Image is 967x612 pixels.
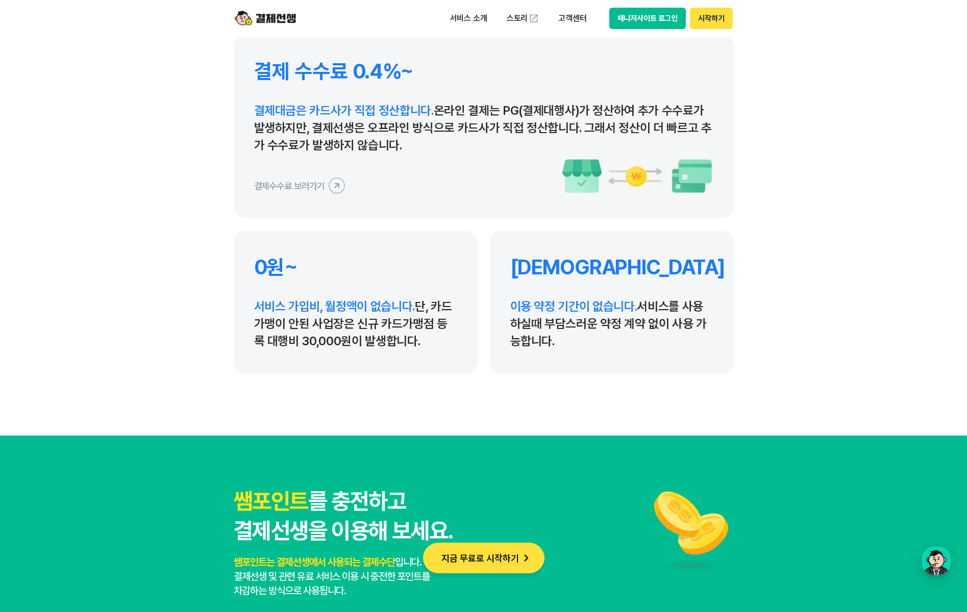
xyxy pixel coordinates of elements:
img: 화살표 아이콘 [519,551,533,565]
img: logo [235,9,296,28]
h4: [DEMOGRAPHIC_DATA] [510,255,713,279]
span: 서비스 가입비, 월정액이 없습니다. [254,299,415,314]
span: 대화 [93,339,106,347]
span: 홈 [32,339,38,347]
p: 단, 카드가맹이 안된 사업장은 신규 카드가맹점 등록 대행비 30,000원이 발생합니다. [254,298,457,350]
img: 쌤포인트 [647,487,734,573]
button: 지금 무료로 시작하기 [423,543,544,573]
span: 결제대금은 카드사가 직접 정산합니다. [254,103,434,118]
p: 입니다. 결제선생 및 관련 유료 서비스 이용 시 충전한 포인트를 차감하는 방식으로 사용됩니다. [234,555,453,598]
h4: 0원~ [254,255,457,279]
button: 결제수수료 보러가기 [254,177,345,194]
h3: 를 충전하고 결제선생을 이용해 보세요. [234,487,453,546]
img: 외부 도메인 오픈 [529,13,539,23]
h4: 결제 수수료 0.4%~ [254,59,713,84]
span: 이용 약정 기간이 없습니다. [510,299,637,314]
p: 온라인 결제는 PG(결제대행사)가 정산하여 추가 수수료가 발생하지만, 결제선생은 오프라인 방식으로 카드사가 직접 정산합니다. 그래서 정산이 더 빠르고 추가 수수료가 발생하지 ... [254,102,713,154]
span: 쌤포인트는 결제선생에서 사용되는 결제수단 [234,556,395,568]
button: 시작하기 [690,8,732,29]
a: 대화 [67,323,132,349]
button: 매니저사이트 로그인 [609,8,686,29]
img: 수수료 이미지 [561,158,713,194]
span: 설정 [158,339,170,347]
p: 고객센터 [551,9,593,28]
p: 서비스 소개 [443,9,494,28]
a: 설정 [132,323,196,349]
span: 쌤포인트 [234,488,308,515]
p: 서비스를 사용하실때 부담스러운 약정 계약 없이 사용 가능합니다. [510,298,713,350]
a: 홈 [3,323,67,349]
a: 스토리 [500,8,547,29]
